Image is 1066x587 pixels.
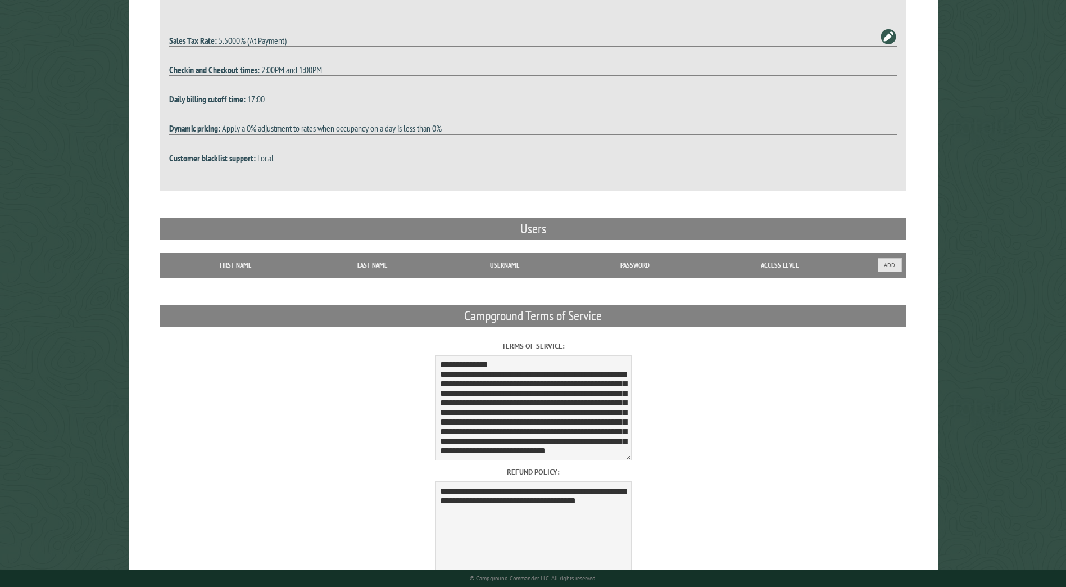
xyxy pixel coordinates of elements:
[160,467,905,477] label: Refund policy:
[699,253,860,278] th: Access Level
[160,218,905,240] h2: Users
[306,253,439,278] th: Last Name
[570,253,700,278] th: Password
[169,35,217,46] strong: Sales Tax Rate:
[470,575,597,582] small: © Campground Commander LLC. All rights reserved.
[160,341,905,351] label: Terms of service:
[169,93,246,105] strong: Daily billing cutoff time:
[261,64,322,75] span: 2:00PM and 1:00PM
[257,152,274,164] span: Local
[169,152,256,164] strong: Customer blacklist support:
[166,253,306,278] th: First Name
[169,123,220,134] strong: Dynamic pricing:
[247,93,265,105] span: 17:00
[219,35,287,46] span: 5.5000% (At Payment)
[160,305,905,327] h2: Campground Terms of Service
[878,258,901,272] button: Add
[439,253,570,278] th: Username
[222,123,442,134] span: Apply a 0% adjustment to rates when occupancy on a day is less than 0%
[169,64,260,75] strong: Checkin and Checkout times:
